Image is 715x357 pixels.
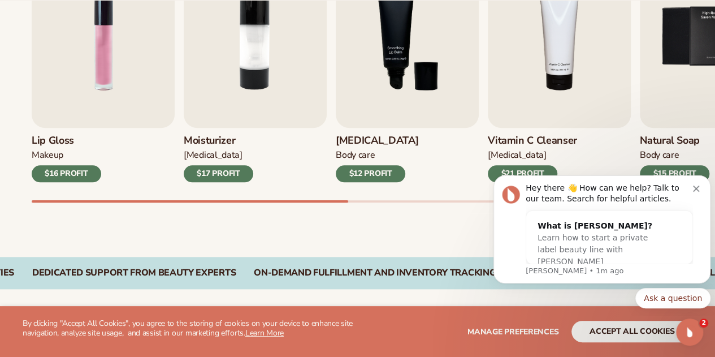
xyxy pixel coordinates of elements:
div: [MEDICAL_DATA] [488,149,577,161]
div: $12 PROFIT [336,165,405,182]
button: accept all cookies [571,321,692,342]
div: Makeup [32,149,101,161]
iframe: Intercom live chat [676,319,703,346]
div: Body Care [336,149,418,161]
div: [MEDICAL_DATA] [184,149,253,161]
h3: Natural Soap [640,135,709,147]
span: Manage preferences [467,326,558,337]
a: Learn More [245,328,284,338]
span: 2 [699,319,708,328]
h3: [MEDICAL_DATA] [336,135,418,147]
h3: Vitamin C Cleanser [488,135,577,147]
div: $17 PROFIT [184,165,253,182]
div: On-Demand Fulfillment and Inventory Tracking [254,268,496,278]
div: Body Care [640,149,709,161]
h3: Lip Gloss [32,135,101,147]
div: $21 PROFIT [488,165,557,182]
div: $16 PROFIT [32,165,101,182]
button: Manage preferences [467,321,558,342]
div: Dedicated Support From Beauty Experts [32,268,236,278]
iframe: Intercom notifications message [489,166,715,315]
h3: Moisturizer [184,135,253,147]
p: By clicking "Accept All Cookies", you agree to the storing of cookies on your device to enhance s... [23,319,358,338]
